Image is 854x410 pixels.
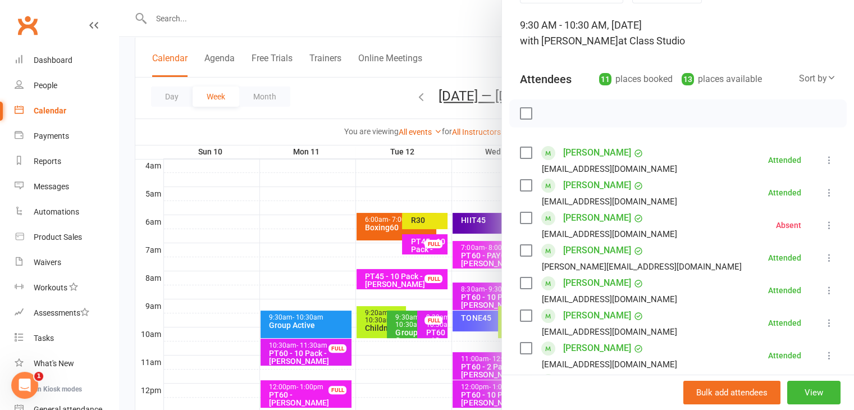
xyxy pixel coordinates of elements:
div: Attendees [520,71,572,87]
a: Payments [15,124,118,149]
div: Sort by [799,71,836,86]
div: Waivers [34,258,61,267]
a: [PERSON_NAME] [563,176,631,194]
a: Dashboard [15,48,118,73]
div: places available [682,71,762,87]
div: Messages [34,182,69,191]
a: Reports [15,149,118,174]
span: with [PERSON_NAME] [520,35,618,47]
div: People [34,81,57,90]
div: Reports [34,157,61,166]
div: Tasks [34,334,54,343]
div: [EMAIL_ADDRESS][DOMAIN_NAME] [542,162,677,176]
a: Automations [15,199,118,225]
button: Bulk add attendees [683,381,780,404]
div: places booked [599,71,673,87]
div: Product Sales [34,233,82,242]
a: Assessments [15,300,118,326]
div: [EMAIL_ADDRESS][DOMAIN_NAME] [542,292,677,307]
div: [EMAIL_ADDRESS][DOMAIN_NAME] [542,194,677,209]
a: [PERSON_NAME] [563,274,631,292]
span: at Class Studio [618,35,685,47]
button: View [787,381,841,404]
span: 1 [34,372,43,381]
a: [PERSON_NAME] [563,339,631,357]
div: What's New [34,359,74,368]
div: [EMAIL_ADDRESS][DOMAIN_NAME] [542,227,677,242]
div: Attended [768,254,801,262]
a: Clubworx [13,11,42,39]
div: Attended [768,156,801,164]
div: Assessments [34,308,89,317]
a: Tasks [15,326,118,351]
div: [EMAIL_ADDRESS][DOMAIN_NAME] [542,325,677,339]
a: [PERSON_NAME] [563,307,631,325]
a: People [15,73,118,98]
a: Messages [15,174,118,199]
div: Calendar [34,106,66,115]
div: 13 [682,73,694,85]
div: Payments [34,131,69,140]
div: [EMAIL_ADDRESS][DOMAIN_NAME] [542,357,677,372]
div: Attended [768,189,801,197]
a: Calendar [15,98,118,124]
a: Workouts [15,275,118,300]
div: Attended [768,319,801,327]
a: [PERSON_NAME] [563,372,631,390]
div: Absent [776,221,801,229]
div: Attended [768,352,801,359]
a: Waivers [15,250,118,275]
div: Workouts [34,283,67,292]
div: [PERSON_NAME][EMAIL_ADDRESS][DOMAIN_NAME] [542,259,742,274]
a: [PERSON_NAME] [563,242,631,259]
a: What's New [15,351,118,376]
div: Automations [34,207,79,216]
a: Product Sales [15,225,118,250]
a: [PERSON_NAME] [563,209,631,227]
a: [PERSON_NAME] [563,144,631,162]
div: Attended [768,286,801,294]
iframe: Intercom live chat [11,372,38,399]
div: 11 [599,73,611,85]
div: 9:30 AM - 10:30 AM, [DATE] [520,17,836,49]
div: Dashboard [34,56,72,65]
